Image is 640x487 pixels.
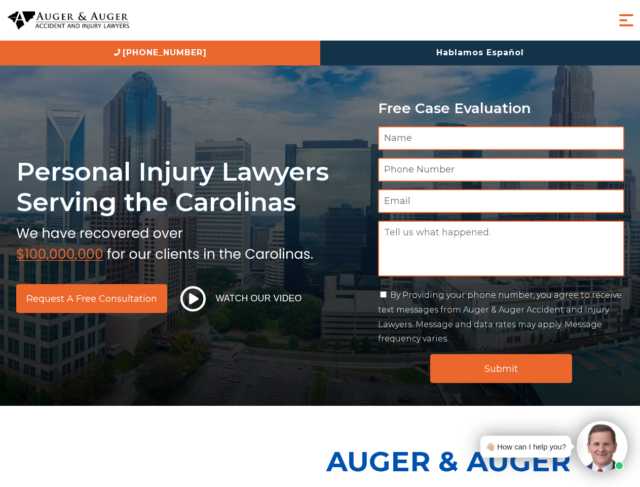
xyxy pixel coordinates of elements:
[26,294,157,303] span: Request a Free Consultation
[326,436,634,486] p: Auger & Auger
[16,223,313,261] img: sub text
[16,284,167,313] a: Request a Free Consultation
[16,156,366,218] h1: Personal Injury Lawyers Serving the Carolinas
[378,126,624,150] input: Name
[378,158,624,182] input: Phone Number
[485,440,566,454] div: 👋🏼 How can I help you?
[430,354,572,383] input: Submit
[616,10,636,30] button: Menu
[8,11,129,30] img: Auger & Auger Accident and Injury Lawyers Logo
[577,421,627,472] img: Intaker widget Avatar
[177,286,305,312] button: Watch Our Video
[378,189,624,213] input: Email
[378,100,624,116] p: Free Case Evaluation
[378,290,622,343] label: By Providing your phone number, you agree to receive text messages from Auger & Auger Accident an...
